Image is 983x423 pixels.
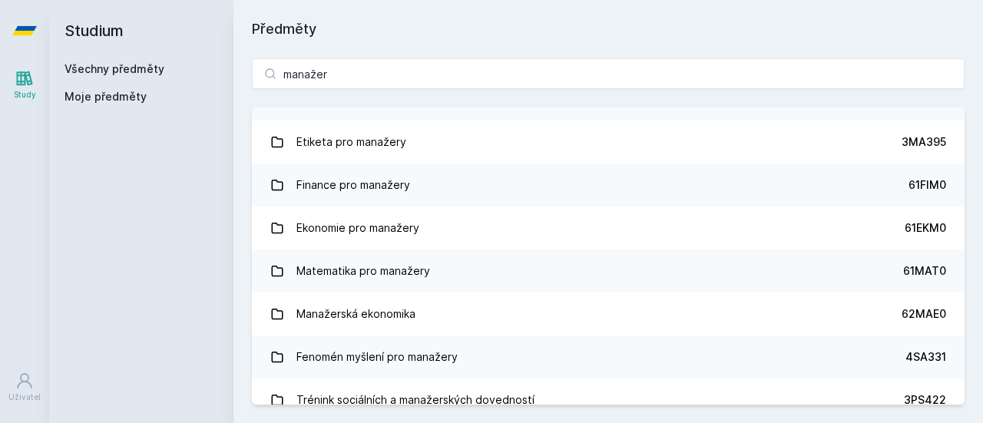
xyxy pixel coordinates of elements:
div: Matematika pro manažery [296,256,430,286]
div: Uživatel [8,392,41,403]
div: Finance pro manažery [296,170,410,200]
div: 61EKM0 [905,220,946,236]
a: Finance pro manažery 61FIM0 [252,164,965,207]
a: Trénink sociálních a manažerských dovedností 3PS422 [252,378,965,421]
div: Ekonomie pro manažery [296,213,419,243]
a: Study [3,61,46,108]
a: Ekonomie pro manažery 61EKM0 [252,207,965,250]
div: Etiketa pro manažery [296,127,406,157]
div: 3PS422 [904,392,946,408]
a: Všechny předměty [65,62,164,75]
div: Manažerská ekonomika [296,299,415,329]
div: Fenomén myšlení pro manažery [296,342,458,372]
a: Manažerská ekonomika 62MAE0 [252,292,965,335]
div: 4SA331 [905,349,946,365]
div: 62MAE0 [902,306,946,322]
input: Název nebo ident předmětu… [252,58,965,89]
a: Matematika pro manažery 61MAT0 [252,250,965,292]
a: Etiketa pro manažery 3MA395 [252,121,965,164]
div: Trénink sociálních a manažerských dovedností [296,385,535,415]
div: 3MA395 [902,134,946,150]
span: Moje předměty [65,89,147,104]
a: Uživatel [3,364,46,411]
h1: Předměty [252,18,965,40]
div: Study [14,89,36,101]
a: Fenomén myšlení pro manažery 4SA331 [252,335,965,378]
div: 61MAT0 [903,263,946,279]
div: 61FIM0 [909,177,946,193]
